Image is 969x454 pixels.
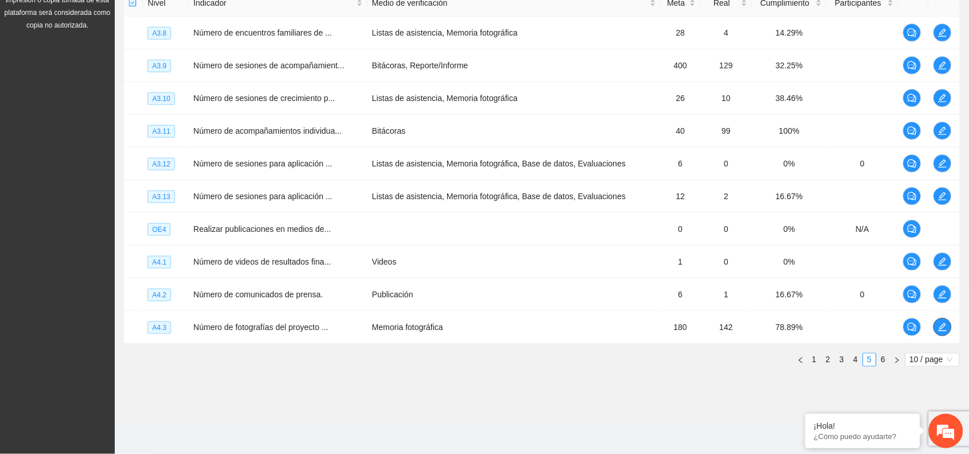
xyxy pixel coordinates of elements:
button: comment [903,122,921,140]
td: 16.67% [752,278,827,311]
button: comment [903,253,921,271]
a: 5 [863,354,876,366]
span: edit [934,192,951,201]
span: edit [934,323,951,332]
td: 16.67% [752,180,827,213]
div: Chatee con nosotros ahora [60,59,193,73]
span: Número de sesiones de acompañamient... [193,61,344,70]
a: 1 [808,354,821,366]
div: ¡Hola! [814,421,912,430]
span: Realizar publicaciones en medios de... [193,224,331,234]
td: 99 [700,115,752,148]
td: Videos [367,246,661,278]
td: 100% [752,115,827,148]
td: 1 [661,246,700,278]
button: edit [933,187,952,205]
a: 2 [822,354,835,366]
span: Número de sesiones de crecimiento p... [193,94,335,103]
button: edit [933,122,952,140]
td: 0 [700,213,752,246]
span: Estamos en línea. [67,153,158,269]
td: Listas de asistencia, Memoria fotográfica, Base de datos, Evaluaciones [367,148,661,180]
button: comment [903,154,921,173]
td: 129 [700,49,752,82]
button: edit [933,24,952,42]
td: 1 [700,278,752,311]
span: edit [934,61,951,70]
a: 3 [836,354,848,366]
p: ¿Cómo puedo ayudarte? [814,432,912,441]
td: 40 [661,115,700,148]
button: edit [933,89,952,107]
div: Page Size [905,353,960,367]
td: 0 [827,148,898,180]
li: 4 [849,353,863,367]
td: 32.25% [752,49,827,82]
button: comment [903,24,921,42]
td: 38.46% [752,82,827,115]
td: 12 [661,180,700,213]
td: Número de comunicados de prensa. [189,278,367,311]
td: 400 [661,49,700,82]
span: A3.12 [148,158,175,170]
button: left [794,353,808,367]
td: Listas de asistencia, Memoria fotográfica, Base de datos, Evaluaciones [367,180,661,213]
td: 28 [661,17,700,49]
button: right [890,353,904,367]
a: 6 [877,354,890,366]
span: A3.8 [148,27,171,40]
button: comment [903,187,921,205]
span: Número de videos de resultados fina... [193,257,331,266]
td: 180 [661,311,700,344]
td: 0 [700,246,752,278]
li: 6 [877,353,890,367]
button: comment [903,56,921,75]
span: edit [934,290,951,299]
li: Previous Page [794,353,808,367]
td: Listas de asistencia, Memoria fotográfica [367,82,661,115]
button: comment [903,220,921,238]
span: A3.13 [148,191,175,203]
button: comment [903,318,921,336]
td: Publicación [367,278,661,311]
button: edit [933,154,952,173]
td: 0 [700,148,752,180]
textarea: Escriba su mensaje y pulse “Intro” [6,313,219,354]
span: edit [934,126,951,135]
td: N/A [827,213,898,246]
span: OE4 [148,223,170,236]
span: edit [934,28,951,37]
td: Bitácoras [367,115,661,148]
button: edit [933,56,952,75]
td: Bitácoras, Reporte/Informe [367,49,661,82]
td: Listas de asistencia, Memoria fotográfica [367,17,661,49]
td: Memoria fotográfica [367,311,661,344]
span: Número de sesiones para aplicación ... [193,192,332,201]
button: edit [933,318,952,336]
li: 1 [808,353,821,367]
a: 4 [850,354,862,366]
span: 10 / page [910,354,955,366]
td: 0 [827,278,898,311]
button: comment [903,89,921,107]
span: A4.3 [148,321,171,334]
li: 2 [821,353,835,367]
div: Minimizar ventana de chat en vivo [188,6,216,33]
td: 4 [700,17,752,49]
td: 78.89% [752,311,827,344]
td: 6 [661,278,700,311]
td: 14.29% [752,17,827,49]
td: 0 [661,213,700,246]
td: 6 [661,148,700,180]
span: A3.11 [148,125,175,138]
span: Número de encuentros familiares de ... [193,28,332,37]
button: comment [903,285,921,304]
li: Next Page [890,353,904,367]
span: A3.10 [148,92,175,105]
td: 26 [661,82,700,115]
li: 5 [863,353,877,367]
li: 3 [835,353,849,367]
td: 0% [752,148,827,180]
span: edit [934,94,951,103]
td: 2 [700,180,752,213]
